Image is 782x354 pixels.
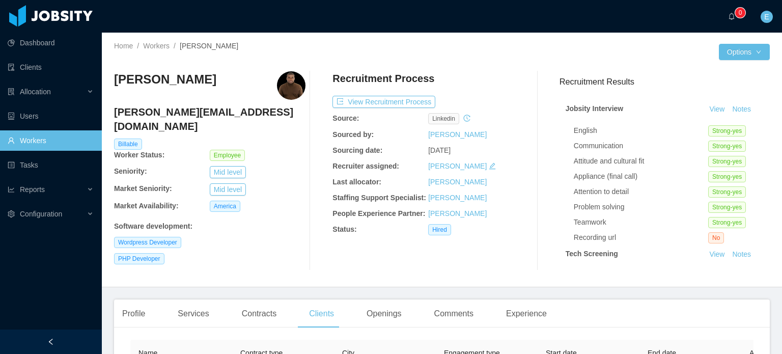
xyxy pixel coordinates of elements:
h3: [PERSON_NAME] [114,71,216,88]
b: Staffing Support Specialist: [332,194,426,202]
div: Experience [498,299,555,328]
i: icon: edit [489,162,496,170]
h3: Recruitment Results [560,75,770,88]
span: Strong-yes [708,171,746,182]
button: Notes [728,103,755,116]
b: Software development : [114,222,192,230]
img: 5245ac64-5a5b-4665-bb44-672b645912c0_683f72d5254e4-400w.png [277,71,305,100]
span: E [764,11,769,23]
span: / [137,42,139,50]
div: English [574,125,708,136]
i: icon: line-chart [8,186,15,193]
div: Services [170,299,217,328]
span: No [708,232,724,243]
span: Hired [428,224,451,235]
b: Source: [332,114,359,122]
b: Recruiter assigned: [332,162,399,170]
b: Sourced by: [332,130,374,139]
a: View [706,105,728,113]
a: icon: pie-chartDashboard [8,33,94,53]
div: Contracts [234,299,285,328]
span: PHP Developer [114,253,164,264]
div: Appliance (final call) [574,171,708,182]
h4: Recruitment Process [332,71,434,86]
div: Profile [114,299,153,328]
span: Reports [20,185,45,194]
div: Openings [358,299,410,328]
b: Status: [332,225,356,233]
div: Problem solving [574,202,708,212]
span: / [174,42,176,50]
strong: Jobsity Interview [566,104,624,113]
span: Strong-yes [708,186,746,198]
span: Employee [210,150,245,161]
a: Workers [143,42,170,50]
a: icon: auditClients [8,57,94,77]
a: icon: userWorkers [8,130,94,151]
i: icon: setting [8,210,15,217]
span: Strong-yes [708,202,746,213]
a: [PERSON_NAME] [428,130,487,139]
span: [DATE] [428,146,451,154]
b: People Experience Partner: [332,209,425,217]
span: Strong-yes [708,125,746,137]
b: Seniority: [114,167,147,175]
span: Strong-yes [708,156,746,167]
a: [PERSON_NAME] [428,162,487,170]
div: Teamwork [574,217,708,228]
b: Sourcing date: [332,146,382,154]
div: Attention to detail [574,186,708,197]
span: Strong-yes [708,141,746,152]
i: icon: history [463,115,470,122]
div: Clients [301,299,342,328]
a: icon: exportView Recruitment Process [332,98,435,106]
strong: Tech Screening [566,250,618,258]
span: Billable [114,139,142,150]
button: Notes [728,249,755,261]
button: Mid level [210,183,246,196]
a: View [706,250,728,258]
div: Communication [574,141,708,151]
span: [PERSON_NAME] [180,42,238,50]
a: icon: robotUsers [8,106,94,126]
i: icon: bell [728,13,735,20]
span: Strong-yes [708,217,746,228]
span: Wordpress Developer [114,237,181,248]
div: Recording url [574,232,708,243]
sup: 0 [735,8,745,18]
span: Allocation [20,88,51,96]
b: Market Availability: [114,202,179,210]
b: Market Seniority: [114,184,172,193]
b: Last allocator: [332,178,381,186]
span: Configuration [20,210,62,218]
a: [PERSON_NAME] [428,178,487,186]
div: Comments [426,299,482,328]
a: icon: profileTasks [8,155,94,175]
a: [PERSON_NAME] [428,209,487,217]
b: Worker Status: [114,151,164,159]
a: Home [114,42,133,50]
h4: [PERSON_NAME][EMAIL_ADDRESS][DOMAIN_NAME] [114,105,305,133]
i: icon: solution [8,88,15,95]
button: Mid level [210,166,246,178]
button: icon: exportView Recruitment Process [332,96,435,108]
button: Optionsicon: down [719,44,770,60]
a: [PERSON_NAME] [428,194,487,202]
span: linkedin [428,113,459,124]
span: America [210,201,240,212]
div: Attitude and cultural fit [574,156,708,167]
